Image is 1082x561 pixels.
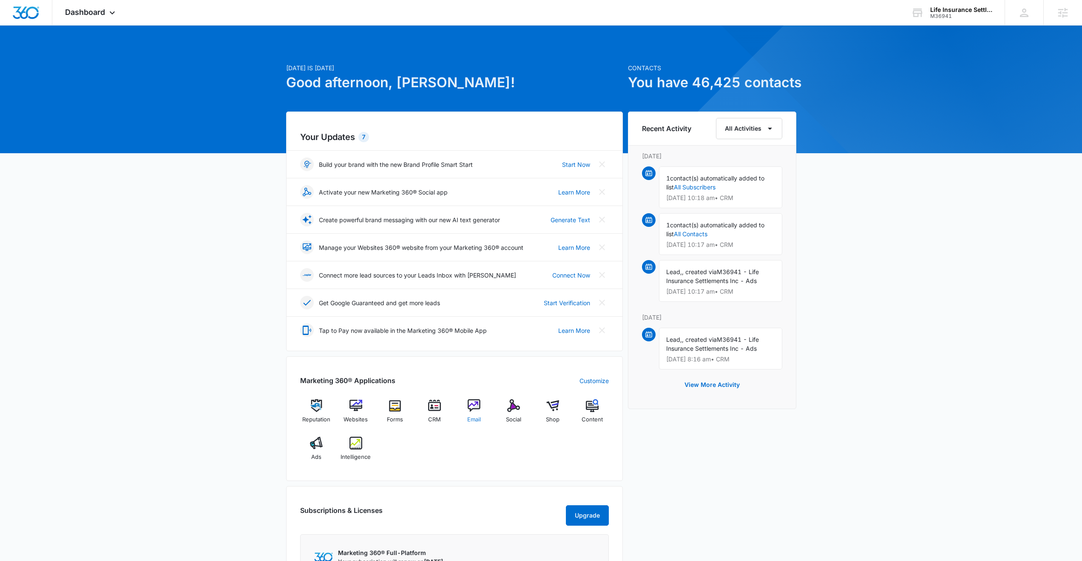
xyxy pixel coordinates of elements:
[595,296,609,309] button: Close
[595,240,609,254] button: Close
[506,415,521,424] span: Social
[582,415,603,424] span: Content
[674,183,716,191] a: All Subscribers
[552,271,590,280] a: Connect Now
[576,399,609,430] a: Content
[379,399,412,430] a: Forms
[595,268,609,282] button: Close
[566,505,609,526] button: Upgrade
[666,356,775,362] p: [DATE] 8:16 am • CRM
[319,298,440,307] p: Get Google Guaranteed and get more leads
[311,453,321,461] span: Ads
[418,399,451,430] a: CRM
[544,298,590,307] a: Start Verification
[358,132,369,142] div: 7
[666,336,682,343] span: Lead,
[642,152,782,160] p: [DATE]
[319,215,500,224] p: Create powerful brand messaging with our new AI text generator
[537,399,569,430] a: Shop
[551,215,590,224] a: Generate Text
[467,415,481,424] span: Email
[666,289,775,295] p: [DATE] 10:17 am • CRM
[666,221,670,229] span: 1
[595,185,609,199] button: Close
[642,123,691,134] h6: Recent Activity
[319,271,516,280] p: Connect more lead sources to your Leads Inbox with [PERSON_NAME]
[930,13,992,19] div: account id
[319,160,473,169] p: Build your brand with the new Brand Profile Smart Start
[930,6,992,13] div: account name
[339,437,372,467] a: Intelligence
[387,415,403,424] span: Forms
[595,213,609,226] button: Close
[338,548,443,557] p: Marketing 360® Full-Platform
[676,375,748,395] button: View More Activity
[65,8,105,17] span: Dashboard
[666,175,764,191] span: contact(s) automatically added to list
[286,72,623,93] h1: Good afternoon, [PERSON_NAME]!
[628,63,796,72] p: Contacts
[595,157,609,171] button: Close
[595,323,609,337] button: Close
[562,160,590,169] a: Start Now
[666,195,775,201] p: [DATE] 10:18 am • CRM
[319,188,448,197] p: Activate your new Marketing 360® Social app
[339,399,372,430] a: Websites
[546,415,559,424] span: Shop
[628,72,796,93] h1: You have 46,425 contacts
[558,243,590,252] a: Learn More
[682,336,717,343] span: , created via
[458,399,491,430] a: Email
[300,399,333,430] a: Reputation
[666,242,775,248] p: [DATE] 10:17 am • CRM
[300,131,609,143] h2: Your Updates
[497,399,530,430] a: Social
[716,118,782,139] button: All Activities
[300,505,383,522] h2: Subscriptions & Licenses
[666,175,670,182] span: 1
[300,437,333,467] a: Ads
[682,268,717,275] span: , created via
[666,268,682,275] span: Lead,
[319,243,523,252] p: Manage your Websites 360® website from your Marketing 360® account
[302,415,330,424] span: Reputation
[319,326,487,335] p: Tap to Pay now available in the Marketing 360® Mobile App
[428,415,441,424] span: CRM
[579,376,609,385] a: Customize
[341,453,371,461] span: Intelligence
[558,188,590,197] a: Learn More
[300,375,395,386] h2: Marketing 360® Applications
[642,313,782,322] p: [DATE]
[558,326,590,335] a: Learn More
[674,230,707,238] a: All Contacts
[344,415,368,424] span: Websites
[666,221,764,238] span: contact(s) automatically added to list
[286,63,623,72] p: [DATE] is [DATE]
